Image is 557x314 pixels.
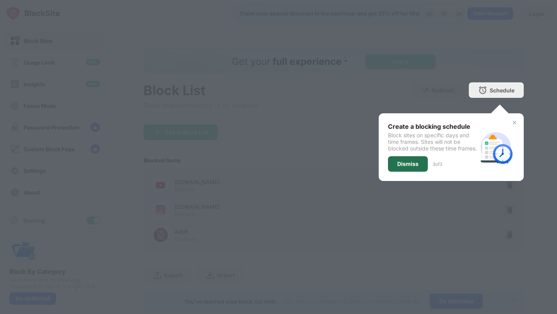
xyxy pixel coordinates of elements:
[511,119,518,126] img: x-button.svg
[388,123,477,130] div: Create a blocking schedule
[477,129,514,166] img: schedule.svg
[490,87,514,94] div: Schedule
[432,161,442,167] div: 3 of 3
[397,161,419,167] div: Dismiss
[388,132,477,152] div: Block sites on specific days and time frames. Sites will not be blocked outside these time frames.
